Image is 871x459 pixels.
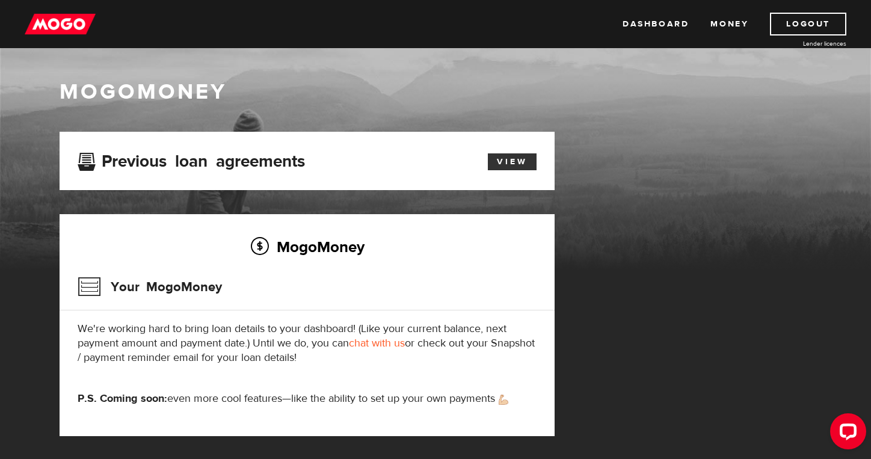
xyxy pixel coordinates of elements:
a: View [488,153,537,170]
img: strong arm emoji [499,395,508,405]
a: Logout [770,13,846,35]
a: chat with us [349,336,405,350]
h3: Previous loan agreements [78,152,305,167]
p: We're working hard to bring loan details to your dashboard! (Like your current balance, next paym... [78,322,537,365]
iframe: LiveChat chat widget [820,408,871,459]
img: mogo_logo-11ee424be714fa7cbb0f0f49df9e16ec.png [25,13,96,35]
a: Dashboard [623,13,689,35]
a: Lender licences [756,39,846,48]
strong: P.S. Coming soon: [78,392,167,405]
h2: MogoMoney [78,234,537,259]
a: Money [710,13,748,35]
h1: MogoMoney [60,79,811,105]
p: even more cool features—like the ability to set up your own payments [78,392,537,406]
h3: Your MogoMoney [78,271,222,303]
